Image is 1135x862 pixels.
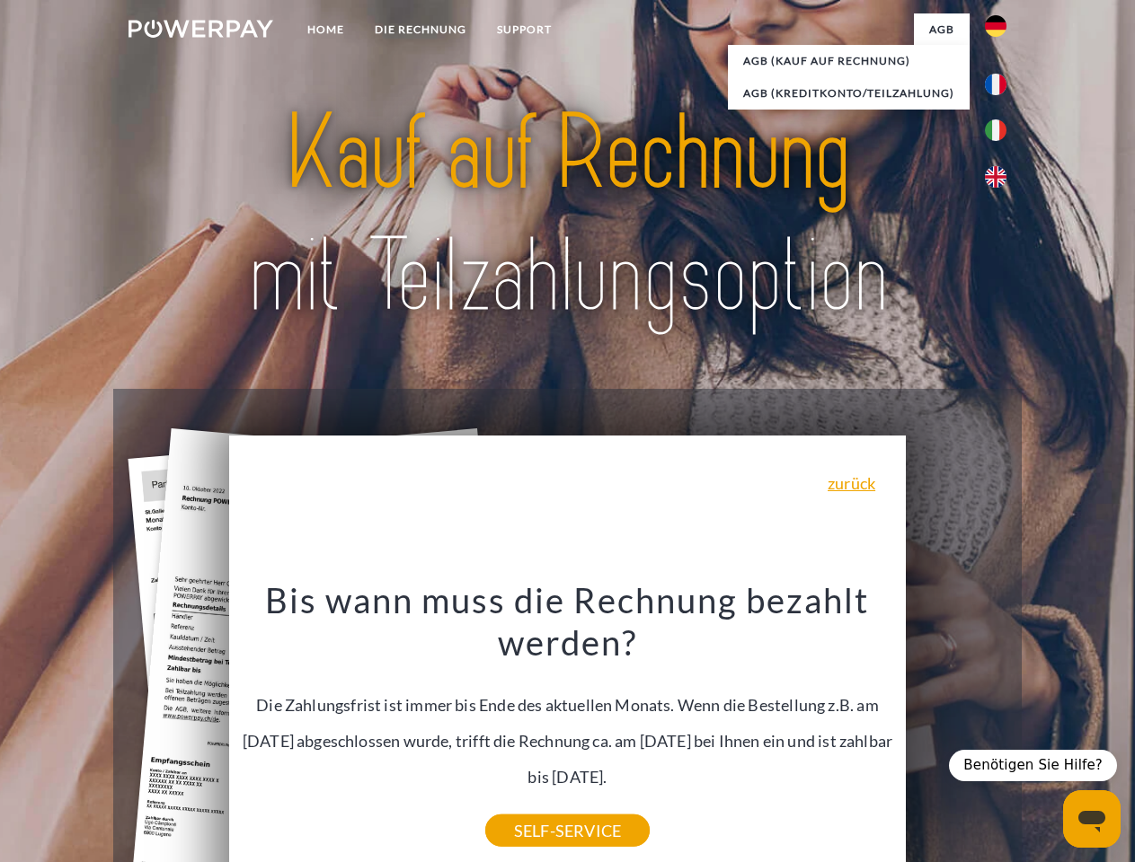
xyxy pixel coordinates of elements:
[240,578,896,664] h3: Bis wann muss die Rechnung bezahlt werden?
[728,77,970,110] a: AGB (Kreditkonto/Teilzahlung)
[985,15,1006,37] img: de
[292,13,359,46] a: Home
[985,166,1006,188] img: en
[1063,790,1121,848] iframe: Schaltfläche zum Öffnen des Messaging-Fensters; Konversation läuft
[985,74,1006,95] img: fr
[359,13,482,46] a: DIE RECHNUNG
[985,119,1006,141] img: it
[828,475,875,491] a: zurück
[129,20,273,38] img: logo-powerpay-white.svg
[949,750,1117,781] div: Benötigen Sie Hilfe?
[482,13,567,46] a: SUPPORT
[485,814,650,847] a: SELF-SERVICE
[240,578,896,831] div: Die Zahlungsfrist ist immer bis Ende des aktuellen Monats. Wenn die Bestellung z.B. am [DATE] abg...
[914,13,970,46] a: agb
[728,45,970,77] a: AGB (Kauf auf Rechnung)
[172,86,963,344] img: title-powerpay_de.svg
